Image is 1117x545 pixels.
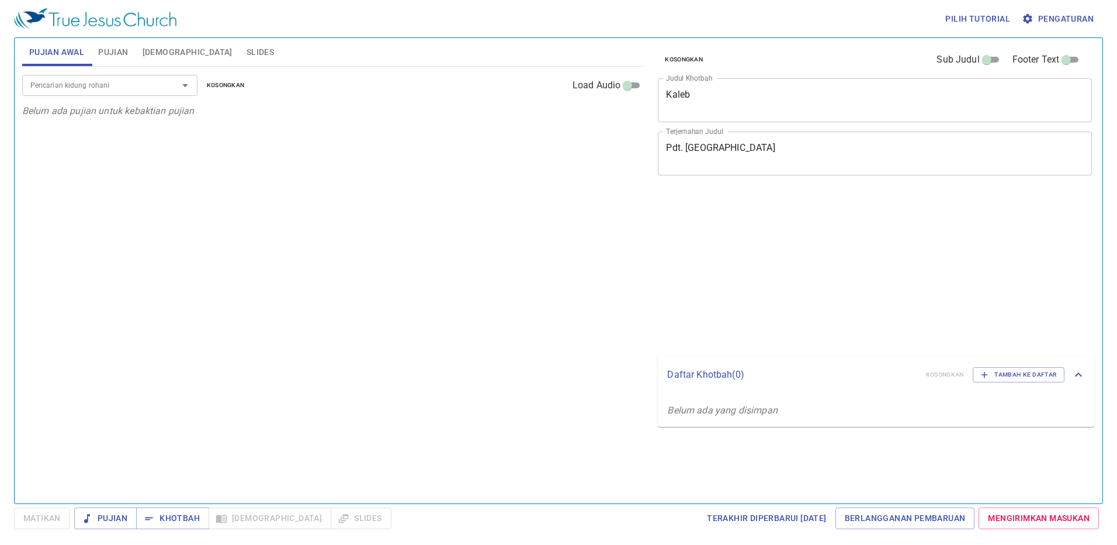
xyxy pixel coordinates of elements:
[1024,12,1094,26] span: Pengaturan
[658,53,710,67] button: Kosongkan
[707,511,826,526] span: Terakhir Diperbarui [DATE]
[835,508,975,529] a: Berlangganan Pembaruan
[845,511,966,526] span: Berlangganan Pembaruan
[200,78,252,92] button: Kosongkan
[1012,53,1060,67] span: Footer Text
[980,370,1057,380] span: Tambah ke Daftar
[84,511,127,526] span: Pujian
[653,188,1007,351] iframe: from-child
[666,89,1084,111] textarea: Kaleb
[143,45,233,60] span: [DEMOGRAPHIC_DATA]
[936,53,979,67] span: Sub Judul
[665,54,703,65] span: Kosongkan
[29,45,84,60] span: Pujian Awal
[145,511,200,526] span: Khotbah
[22,105,195,116] i: Belum ada pujian untuk kebaktian pujian
[14,8,176,29] img: True Jesus Church
[702,508,831,529] a: Terakhir Diperbarui [DATE]
[667,368,916,382] p: Daftar Khotbah ( 0 )
[207,80,245,91] span: Kosongkan
[1019,8,1098,30] button: Pengaturan
[941,8,1015,30] button: Pilih tutorial
[98,45,128,60] span: Pujian
[74,508,137,529] button: Pujian
[945,12,1010,26] span: Pilih tutorial
[979,508,1099,529] a: Mengirimkan Masukan
[988,511,1090,526] span: Mengirimkan Masukan
[177,77,193,94] button: Open
[658,356,1095,394] div: Daftar Khotbah(0)KosongkanTambah ke Daftar
[573,78,621,92] span: Load Audio
[973,367,1064,382] button: Tambah ke Daftar
[666,142,1084,164] textarea: Pdt. [GEOGRAPHIC_DATA]
[136,508,209,529] button: Khotbah
[247,45,274,60] span: Slides
[667,405,777,416] i: Belum ada yang disimpan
